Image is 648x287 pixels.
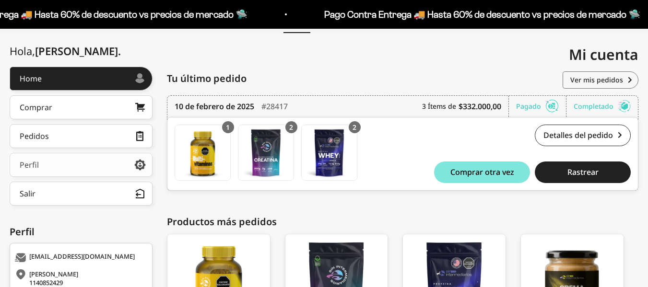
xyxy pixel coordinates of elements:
div: Home [20,75,42,82]
a: Proteína Whey - Vainilla / 2 libras (910g) [301,125,357,181]
img: Translation missing: es.Gomas con Multivitamínicos y Minerales [175,125,230,180]
time: 10 de febrero de 2025 [175,101,254,112]
button: Comprar otra vez [434,161,530,183]
div: [EMAIL_ADDRESS][DOMAIN_NAME] [15,253,145,263]
a: Pedidos [10,124,153,148]
span: Tu último pedido [167,71,247,86]
div: 2 [349,121,361,133]
b: $332.000,00 [459,101,501,112]
div: Hola, [10,45,121,57]
img: Translation missing: es.Proteína Whey - Vainilla / 2 libras (910g) [302,125,357,180]
div: Perfil [20,161,39,169]
img: Translation missing: es.Creatina Monohidrato - 300g [238,125,294,180]
div: Pedidos [20,132,49,140]
span: . [118,44,121,58]
button: Salir [10,182,153,206]
a: Comprar [10,95,153,119]
p: Pago Contra Entrega 🚚 Hasta 60% de descuento vs precios de mercado 🛸 [324,7,640,22]
div: #28417 [261,96,288,117]
a: Detalles del pedido [535,125,631,146]
span: Comprar otra vez [450,168,514,176]
div: Completado [574,96,631,117]
span: Rastrear [567,168,599,176]
div: 2 [285,121,297,133]
button: Rastrear [535,161,631,183]
div: Productos más pedidos [167,215,638,229]
div: Pagado [516,96,566,117]
span: Mi cuenta [569,45,638,64]
a: Home [10,67,153,91]
a: Ver mis pedidos [563,71,638,89]
a: Creatina Monohidrato - 300g [238,125,294,181]
a: Gomas con Multivitamínicos y Minerales [175,125,231,181]
div: 3 Ítems de [422,96,509,117]
div: Perfil [10,225,153,239]
div: Comprar [20,103,52,111]
span: [PERSON_NAME] [35,44,121,58]
div: 1 [222,121,234,133]
a: Perfil [10,153,153,177]
div: Salir [20,190,35,197]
